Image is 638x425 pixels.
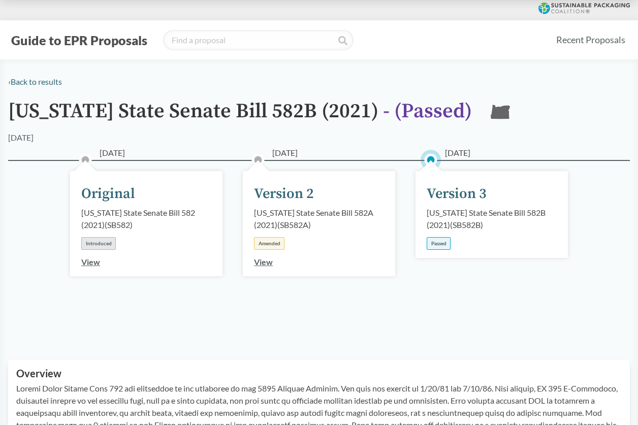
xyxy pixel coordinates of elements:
[8,32,150,48] button: Guide to EPR Proposals
[552,28,630,51] a: Recent Proposals
[81,257,100,267] a: View
[81,237,116,250] div: Introduced
[81,207,211,231] div: [US_STATE] State Senate Bill 582 (2021) ( SB582 )
[427,237,451,250] div: Passed
[427,183,487,205] div: Version 3
[81,183,135,205] div: Original
[8,132,34,144] div: [DATE]
[254,237,284,250] div: Amended
[8,77,62,86] a: ‹Back to results
[254,183,314,205] div: Version 2
[427,207,557,231] div: [US_STATE] State Senate Bill 582B (2021) ( SB582B )
[383,99,472,124] span: - ( Passed )
[254,207,384,231] div: [US_STATE] State Senate Bill 582A (2021) ( SB582A )
[8,100,472,132] h1: [US_STATE] State Senate Bill 582B (2021)
[16,368,622,379] h2: Overview
[445,147,470,159] span: [DATE]
[272,147,298,159] span: [DATE]
[254,257,273,267] a: View
[163,30,354,50] input: Find a proposal
[100,147,125,159] span: [DATE]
